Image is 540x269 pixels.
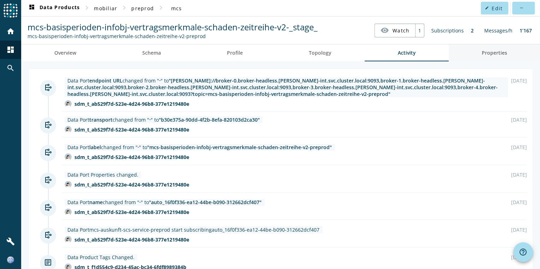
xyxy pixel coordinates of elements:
div: Kafka Topic: mcs-basisperioden-infobj-vertragsmerkmale-schaden-zeitreihe-v2-preprod [28,33,318,39]
mat-icon: dashboard [28,4,36,12]
mat-icon: chevron_right [157,4,165,12]
span: Topology [309,50,331,55]
div: [DATE] [511,226,527,233]
span: name [89,199,103,206]
div: Data Port changed from " " to [67,199,262,206]
span: Schema [142,50,161,55]
img: spoud-logo.svg [4,4,18,18]
div: Data Product Tags Changed. [67,254,134,261]
div: sdm_t_ab529f7d-523e-4d24-96b8-377e1219480e [74,209,189,215]
span: "auto_16f0f336-ea12-44be-b090-312662dcf407" [149,199,262,206]
div: [DATE] [511,77,527,84]
span: transport [89,116,113,123]
img: avatar [65,181,72,188]
div: sdm_t_ab529f7d-523e-4d24-96b8-377e1219480e [74,100,189,107]
div: Data Port changed from " " to [67,144,332,151]
div: Subscriptions [428,24,467,37]
img: avatar [65,236,72,243]
span: mcs-auskunft-scs-service-preprod start subscribing [89,226,212,233]
div: [DATE] [511,171,527,178]
button: mobiliar [91,2,120,14]
div: Data Port Properties changed. [67,171,138,178]
div: sdm_t_ab529f7d-523e-4d24-96b8-377e1219480e [74,236,189,243]
div: 1’167 [516,24,535,37]
span: "[PERSON_NAME]://broker-0.broker-headless.[PERSON_NAME]-int.svc.cluster.local:9093,broker-1.broke... [67,77,498,97]
mat-icon: dashboard [6,45,15,54]
div: [DATE] [511,254,527,261]
span: Edit [492,5,503,12]
mat-icon: more_horiz [519,6,523,10]
button: Edit [481,2,508,14]
mat-icon: visibility [380,26,389,35]
button: preprod [128,2,157,14]
div: 2 [467,24,477,37]
div: [DATE] [511,116,527,123]
button: mcs [165,2,188,14]
mat-icon: build [6,237,15,246]
img: avatar [65,208,72,215]
img: avatar [65,126,72,133]
div: 1 [415,24,424,37]
span: mcs [171,5,182,12]
img: 0508b00324e4538be1cff3a3624debf0 [7,256,14,263]
span: "b30e375a-90dd-4f2b-8efa-820103d2ca30" [159,116,260,123]
span: Profile [227,50,243,55]
img: avatar [65,100,72,107]
span: preprod [131,5,154,12]
span: Activity [397,50,415,55]
mat-icon: chevron_right [83,4,91,12]
div: [DATE] [511,199,527,206]
span: mcs-basisperioden-infobj-vertragsmerkmale-schaden-zeitreihe-v2-_stage_ [28,21,318,33]
div: Messages/h [481,24,516,37]
mat-icon: edit [485,6,489,10]
img: avatar [65,153,72,160]
span: Data Products [28,4,80,12]
div: Data Port auto_16f0f336-ea12-44be-b090-312662dcf407 [67,226,319,233]
div: sdm_t_ab529f7d-523e-4d24-96b8-377e1219480e [74,154,189,160]
span: Overview [54,50,76,55]
span: Properties [481,50,507,55]
button: Data Products [25,2,83,14]
div: sdm_t_ab529f7d-523e-4d24-96b8-377e1219480e [74,181,189,188]
div: Data Port changed from " " to [67,77,505,97]
button: Watch [375,24,415,37]
mat-icon: chevron_right [120,4,128,12]
span: Watch [392,24,409,37]
span: "mcs-basisperioden-infobj-vertragsmerkmale-schaden-zeitreihe-v2-preprod" [147,144,332,151]
span: label [89,144,101,151]
div: [DATE] [511,144,527,151]
span: mobiliar [94,5,117,12]
div: Data Port changed from " " to [67,116,260,123]
mat-icon: help_outline [519,248,527,256]
mat-icon: search [6,64,15,72]
div: sdm_t_ab529f7d-523e-4d24-96b8-377e1219480e [74,126,189,133]
span: endpoint URL [89,77,122,84]
mat-icon: home [6,27,15,36]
